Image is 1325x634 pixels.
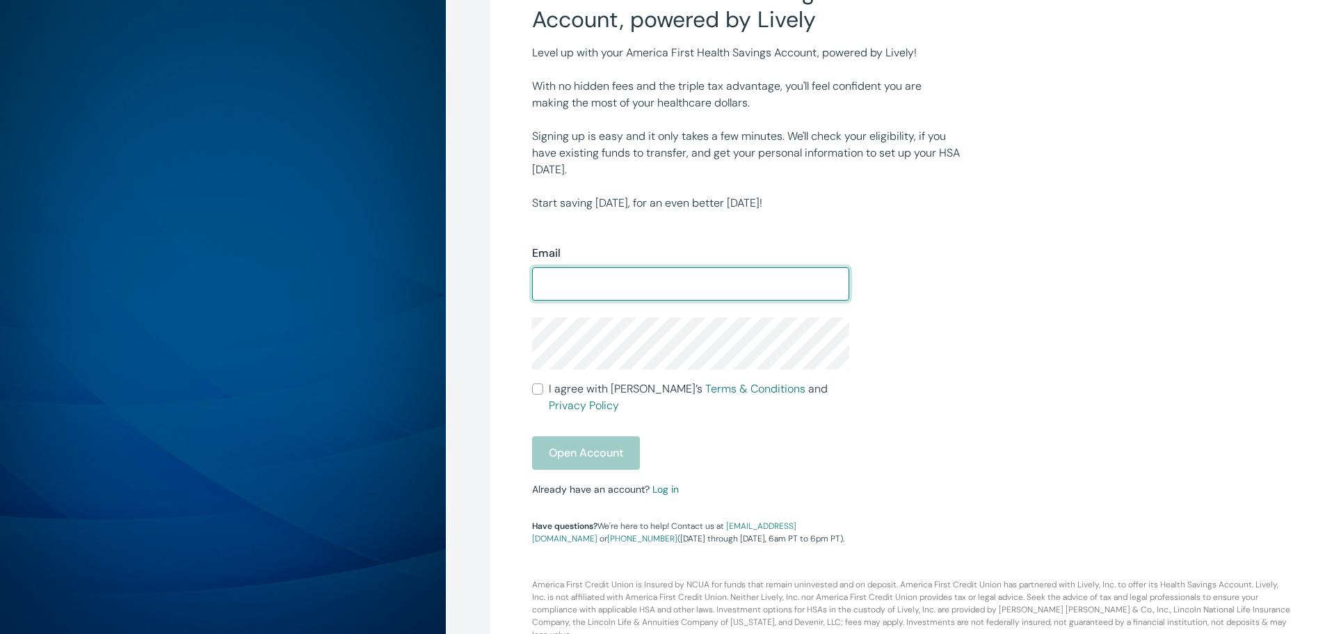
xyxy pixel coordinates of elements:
[532,128,961,178] p: Signing up is easy and it only takes a few minutes. We'll check your eligibility, if you have exi...
[652,483,679,496] a: Log in
[532,520,849,545] p: We're here to help! Contact us at or ([DATE] through [DATE], 6am PT to 6pm PT).
[532,78,961,111] p: With no hidden fees and the triple tax advantage, you'll feel confident you are making the most o...
[532,483,679,496] small: Already have an account?
[532,245,561,262] label: Email
[607,533,677,544] a: [PHONE_NUMBER]
[549,381,849,414] span: I agree with [PERSON_NAME]’s and
[532,521,597,532] strong: Have questions?
[532,45,961,61] p: Level up with your America First Health Savings Account, powered by Lively!
[705,381,805,396] a: Terms & Conditions
[549,398,619,413] a: Privacy Policy
[532,195,961,212] p: Start saving [DATE], for an even better [DATE]!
